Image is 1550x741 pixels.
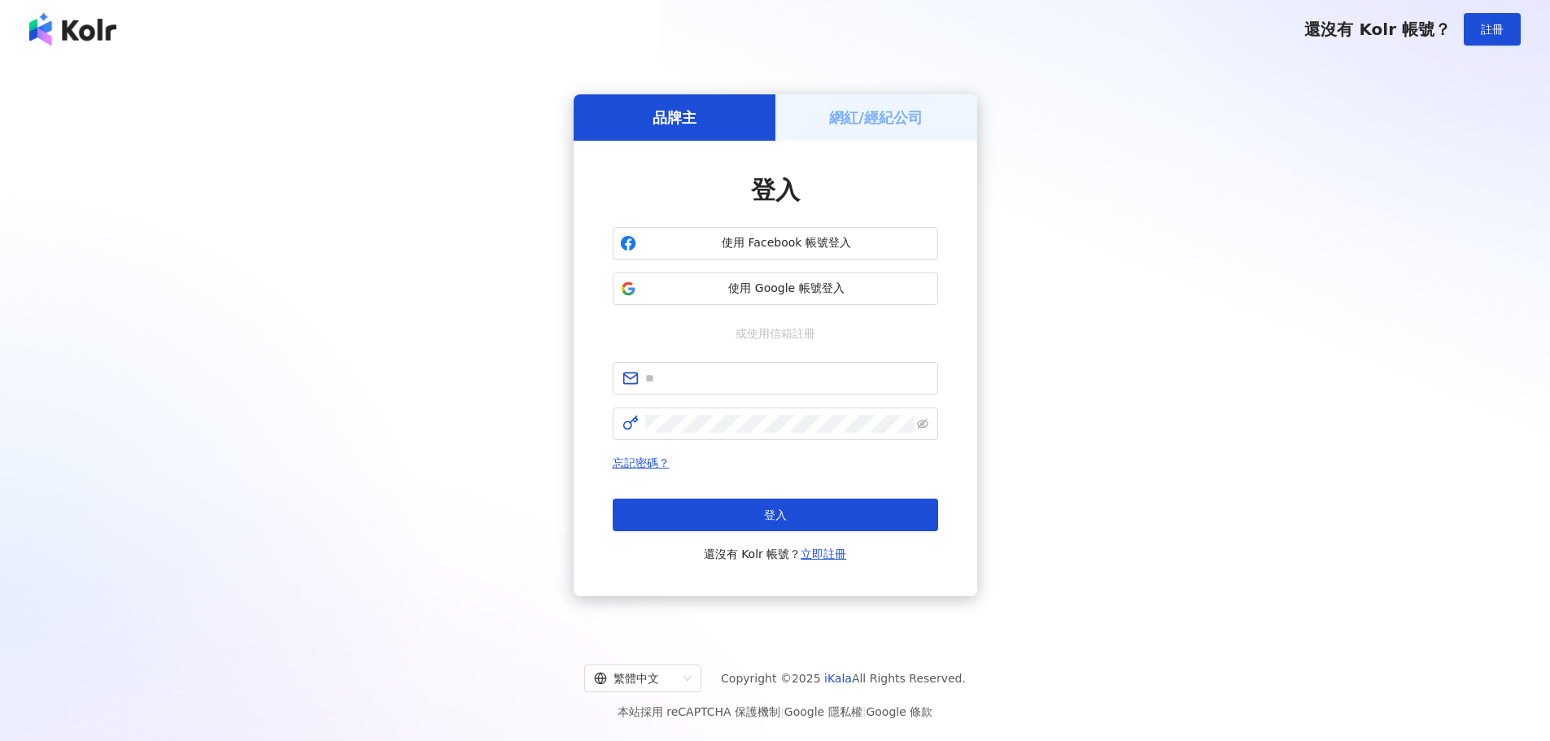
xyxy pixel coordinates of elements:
[594,665,677,691] div: 繁體中文
[721,669,966,688] span: Copyright © 2025 All Rights Reserved.
[1464,13,1521,46] button: 註冊
[643,235,931,251] span: 使用 Facebook 帳號登入
[724,325,827,342] span: 或使用信箱註冊
[653,107,696,128] h5: 品牌主
[1481,23,1504,36] span: 註冊
[801,547,846,560] a: 立即註冊
[824,672,852,685] a: iKala
[613,499,938,531] button: 登入
[866,705,932,718] a: Google 條款
[751,176,800,204] span: 登入
[862,705,867,718] span: |
[29,13,116,46] img: logo
[613,456,670,469] a: 忘記密碼？
[704,544,847,564] span: 還沒有 Kolr 帳號？
[613,227,938,259] button: 使用 Facebook 帳號登入
[643,281,931,297] span: 使用 Google 帳號登入
[764,508,787,521] span: 登入
[613,272,938,305] button: 使用 Google 帳號登入
[618,702,932,721] span: 本站採用 reCAPTCHA 保護機制
[780,705,784,718] span: |
[1304,20,1451,39] span: 還沒有 Kolr 帳號？
[917,418,928,429] span: eye-invisible
[784,705,862,718] a: Google 隱私權
[829,107,923,128] h5: 網紅/經紀公司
